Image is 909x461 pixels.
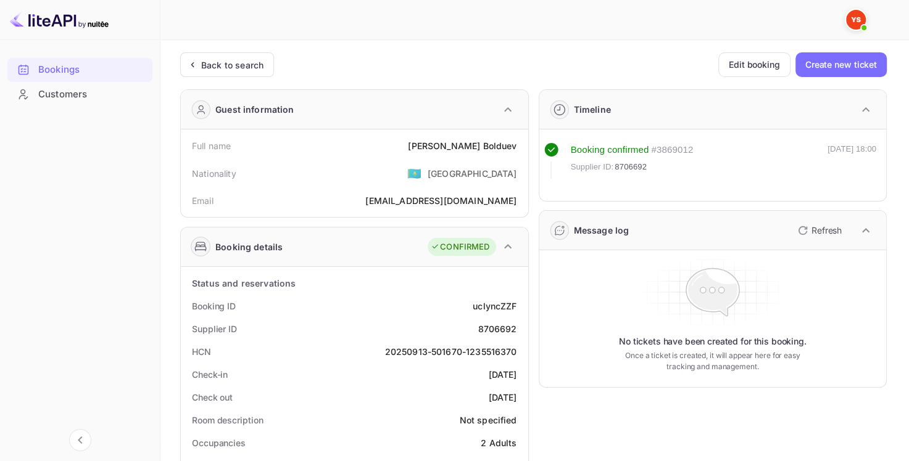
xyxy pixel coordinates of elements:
div: uclyncZZF [473,300,517,312]
div: CONFIRMED [431,241,489,253]
div: Back to search [201,59,264,71]
div: Occupancies [192,436,246,449]
div: Message log [574,224,629,237]
div: [PERSON_NAME] Bolduev [408,139,517,152]
img: Yandex Support [846,10,866,30]
div: Supplier ID [192,322,237,335]
div: Nationality [192,167,236,180]
div: 8706692 [478,322,517,335]
button: Collapse navigation [69,429,91,451]
div: Booking ID [192,300,236,312]
div: HCN [192,345,211,358]
div: Guest information [215,103,294,116]
div: 20250913-501670-1235516370 [385,345,517,358]
button: Create new ticket [795,52,887,77]
div: Full name [192,139,231,152]
div: [DATE] [489,391,517,404]
p: No tickets have been created for this booking. [619,335,807,348]
img: LiteAPI logo [10,10,109,30]
div: Customers [38,88,146,102]
div: Bookings [7,58,152,82]
div: Check-in [192,368,228,381]
div: 2 Adults [481,436,517,449]
div: Customers [7,83,152,107]
div: Booking details [215,240,283,253]
div: Booking confirmed [571,143,649,157]
p: Refresh [811,224,842,237]
span: 8706692 [615,161,647,173]
div: [EMAIL_ADDRESS][DOMAIN_NAME] [365,194,517,207]
p: Once a ticket is created, it will appear here for easy tracking and management. [620,350,805,372]
span: Supplier ID: [571,161,614,173]
div: [DATE] [489,368,517,381]
div: Room description [192,414,263,426]
div: [DATE] 18:00 [828,143,876,179]
div: [GEOGRAPHIC_DATA] [428,167,517,180]
span: United States [407,162,421,184]
a: Bookings [7,58,152,81]
div: Not specified [460,414,517,426]
div: Email [192,194,214,207]
div: Status and reservations [192,277,296,290]
div: Timeline [574,103,611,116]
button: Edit booking [718,52,791,77]
div: # 3869012 [651,143,693,157]
a: Customers [7,83,152,105]
div: Check out [192,391,233,404]
button: Refresh [791,221,847,240]
div: Bookings [38,63,146,77]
